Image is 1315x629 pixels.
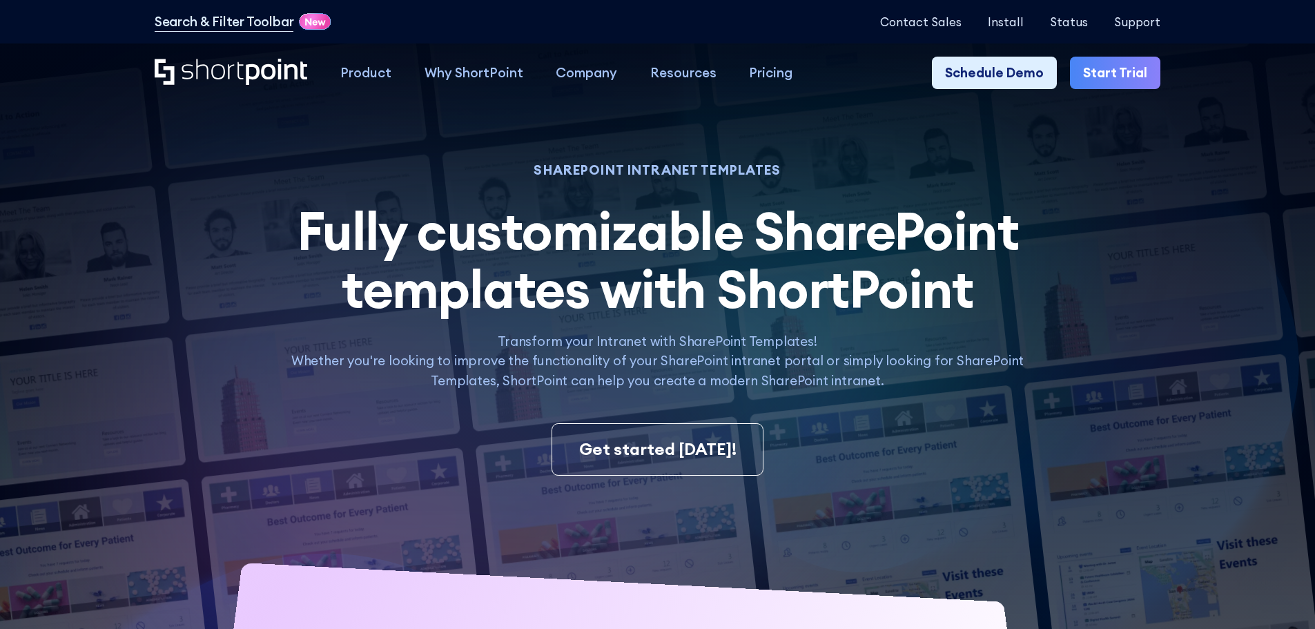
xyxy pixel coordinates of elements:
div: Company [556,63,617,83]
a: Schedule Demo [932,57,1057,90]
div: Resources [650,63,717,83]
a: Support [1114,15,1160,28]
div: Pricing [749,63,792,83]
a: Get started [DATE]! [552,423,763,476]
a: Pricing [733,57,810,90]
span: Fully customizable SharePoint templates with ShortPoint [297,197,1019,322]
a: Install [988,15,1024,28]
a: Start Trial [1070,57,1160,90]
a: Search & Filter Toolbar [155,12,294,32]
h1: SHAREPOINT INTRANET TEMPLATES [273,164,1042,176]
a: Resources [634,57,733,90]
a: Why ShortPoint [408,57,540,90]
a: Company [539,57,634,90]
a: Status [1050,15,1088,28]
a: Product [324,57,408,90]
p: Transform your Intranet with SharePoint Templates! Whether you're looking to improve the function... [273,331,1042,391]
a: Contact Sales [880,15,962,28]
div: Get started [DATE]! [579,437,737,462]
div: Why ShortPoint [425,63,523,83]
div: Product [340,63,391,83]
a: Home [155,59,307,87]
